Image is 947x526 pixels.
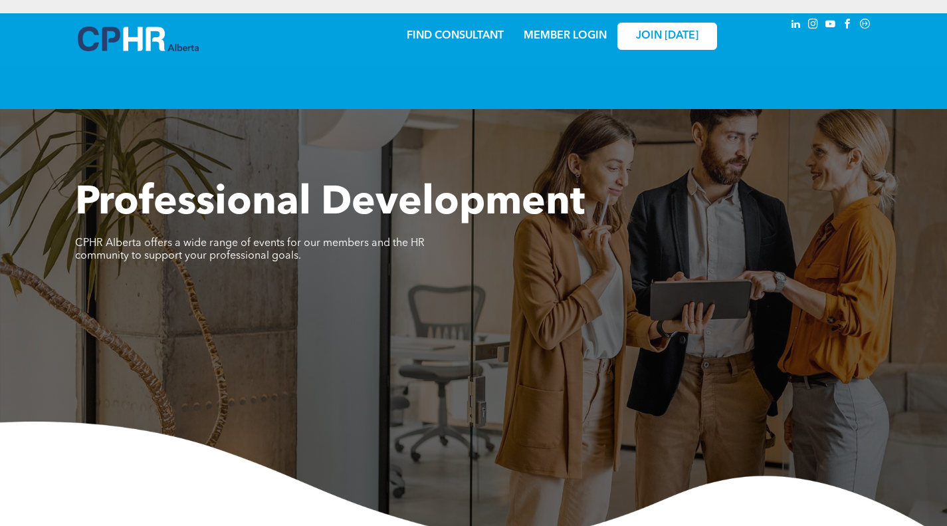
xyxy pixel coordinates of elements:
span: JOIN [DATE] [636,30,698,43]
a: linkedin [789,17,803,35]
a: facebook [841,17,855,35]
a: youtube [823,17,838,35]
a: Social network [858,17,873,35]
a: MEMBER LOGIN [524,31,607,41]
img: A blue and white logo for cp alberta [78,27,199,51]
span: CPHR Alberta offers a wide range of events for our members and the HR community to support your p... [75,238,425,261]
a: JOIN [DATE] [617,23,717,50]
a: instagram [806,17,821,35]
span: Professional Development [75,184,585,223]
a: FIND CONSULTANT [407,31,504,41]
